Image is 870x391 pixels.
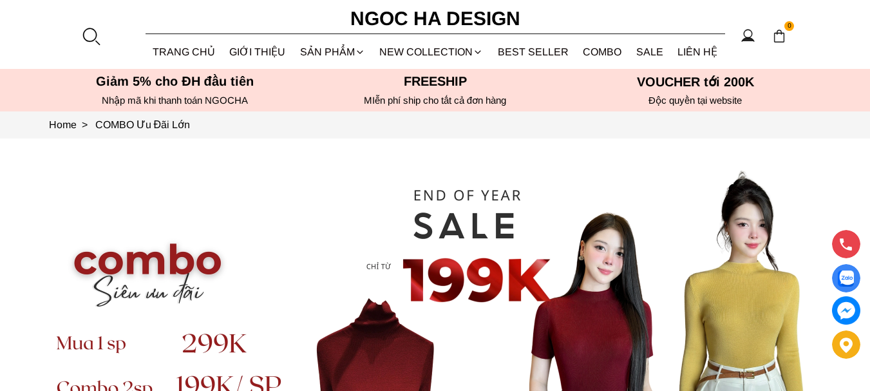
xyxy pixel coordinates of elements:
a: BEST SELLER [491,35,576,69]
span: 0 [784,21,795,32]
a: TRANG CHỦ [146,35,223,69]
font: Freeship [404,74,467,88]
span: > [77,119,93,130]
a: NEW COLLECTION [372,35,491,69]
div: SẢN PHẨM [293,35,373,69]
h5: VOUCHER tới 200K [569,74,822,90]
a: Link to COMBO Ưu Đãi Lớn [95,119,191,130]
h6: Độc quyền tại website [569,95,822,106]
font: Nhập mã khi thanh toán NGOCHA [102,95,248,106]
a: LIÊN HỆ [670,35,725,69]
h6: MIễn phí ship cho tất cả đơn hàng [309,95,562,106]
img: img-CART-ICON-ksit0nf1 [772,29,786,43]
a: SALE [629,35,671,69]
a: Link to Home [49,119,95,130]
a: Ngoc Ha Design [339,3,532,34]
a: Display image [832,264,860,292]
img: Display image [838,271,854,287]
a: messenger [832,296,860,325]
a: Combo [576,35,629,69]
font: Giảm 5% cho ĐH đầu tiên [96,74,254,88]
a: GIỚI THIỆU [222,35,293,69]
